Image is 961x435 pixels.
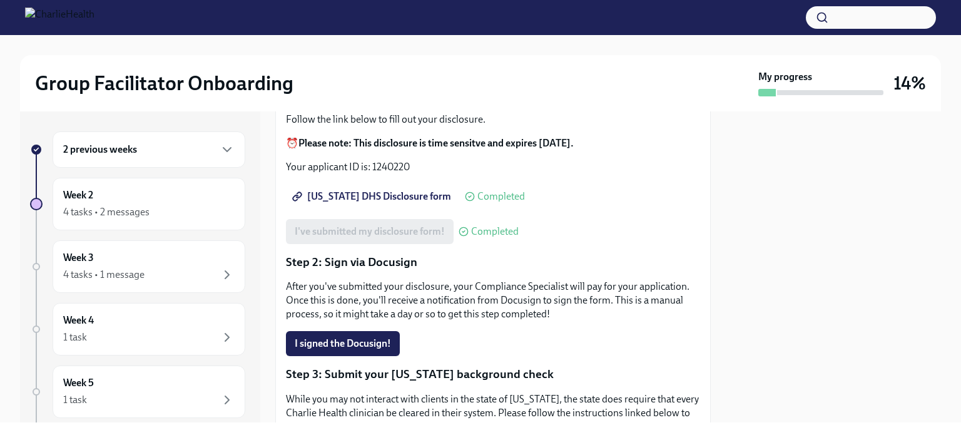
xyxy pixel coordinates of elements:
strong: Please note: This disclosure is time sensitve and expires [DATE]. [298,137,574,149]
h6: 2 previous weeks [63,143,137,156]
h6: Week 3 [63,251,94,265]
p: While you may not interact with clients in the state of [US_STATE], the state does require that e... [286,392,700,434]
a: Week 51 task [30,366,245,418]
p: Follow the link below to fill out your disclosure. [286,113,700,126]
a: Week 24 tasks • 2 messages [30,178,245,230]
div: 1 task [63,330,87,344]
span: I signed the Docusign! [295,337,391,350]
strong: My progress [758,70,812,84]
div: 4 tasks • 1 message [63,268,145,282]
span: Completed [471,227,519,237]
span: Completed [477,192,525,202]
p: After you've submitted your disclosure, your Compliance Specialist will pay for your application.... [286,280,700,321]
button: I signed the Docusign! [286,331,400,356]
h6: Week 4 [63,314,94,327]
h6: Week 2 [63,188,93,202]
div: 1 task [63,393,87,407]
div: 4 tasks • 2 messages [63,205,150,219]
a: Week 34 tasks • 1 message [30,240,245,293]
img: CharlieHealth [25,8,94,28]
p: Step 2: Sign via Docusign [286,254,700,270]
span: [US_STATE] DHS Disclosure form [295,190,451,203]
h2: Group Facilitator Onboarding [35,71,293,96]
div: 2 previous weeks [53,131,245,168]
p: ⏰ [286,136,700,150]
h3: 14% [893,72,926,95]
p: Step 3: Submit your [US_STATE] background check [286,366,700,382]
a: [US_STATE] DHS Disclosure form [286,184,460,209]
a: Week 41 task [30,303,245,356]
h6: Week 5 [63,376,94,390]
p: Your applicant ID is: 1240220 [286,160,700,174]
